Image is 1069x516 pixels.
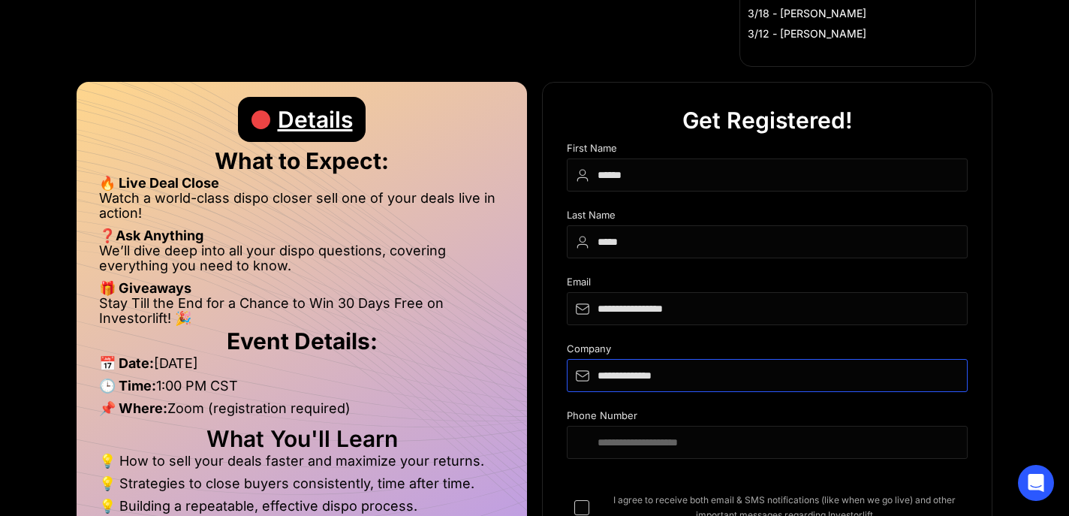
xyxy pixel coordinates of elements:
li: We’ll dive deep into all your dispo questions, covering everything you need to know. [99,243,504,281]
div: First Name [567,143,968,158]
strong: ❓Ask Anything [99,228,203,243]
li: 💡 Building a repeatable, effective dispo process. [99,499,504,514]
li: 💡 How to sell your deals faster and maximize your returns. [99,454,504,476]
strong: 📅 Date: [99,355,154,371]
div: Last Name [567,210,968,225]
li: [DATE] [99,356,504,379]
div: Get Registered! [682,98,853,143]
strong: 📌 Where: [99,400,167,416]
strong: 🎁 Giveaways [99,280,191,296]
li: 💡 Strategies to close buyers consistently, time after time. [99,476,504,499]
strong: What to Expect: [215,147,389,174]
div: Open Intercom Messenger [1018,465,1054,501]
li: Zoom (registration required) [99,401,504,424]
div: Details [278,97,353,142]
li: 1:00 PM CST [99,379,504,401]
li: Stay Till the End for a Chance to Win 30 Days Free on Investorlift! 🎉 [99,296,504,326]
h2: What You'll Learn [99,431,504,446]
div: Phone Number [567,410,968,426]
strong: Event Details: [227,327,378,355]
strong: 🕒 Time: [99,378,156,394]
div: Company [567,343,968,359]
div: Email [567,276,968,292]
li: Watch a world-class dispo closer sell one of your deals live in action! [99,191,504,228]
strong: 🔥 Live Deal Close [99,175,219,191]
